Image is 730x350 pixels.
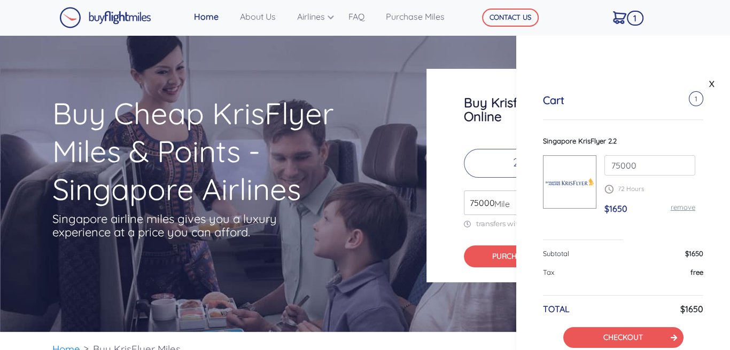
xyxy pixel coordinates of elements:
a: Purchase Miles [382,6,462,27]
a: Home [190,6,236,27]
span: Singapore KrisFlyer 2.2 [543,137,617,145]
img: Buy Flight Miles Logo [59,7,151,28]
span: Tax [543,268,554,276]
a: Buy Flight Miles Logo [59,4,151,31]
p: Singapore airline miles gives you a luxury experience at a price you can afford. [52,212,293,239]
h6: TOTAL [543,304,570,314]
p: transfers within 72 hours [464,219,640,228]
button: PURCHASE AIRLINE MILES$1650.00 [464,245,640,267]
span: Subtotal [543,249,569,258]
span: free [690,268,703,276]
a: 1 [609,6,641,28]
a: FAQ [344,6,382,27]
h1: Buy Cheap KrisFlyer Miles & Points - Singapore Airlines [52,94,385,208]
button: CHECKOUT [563,327,684,348]
a: Airlines [293,6,344,27]
a: X [706,76,717,92]
a: CHECKOUT [603,332,643,342]
span: $1650 [685,249,703,258]
h3: Buy Krisflyer Airline Miles Online [464,96,640,123]
span: 1 [689,91,703,106]
h5: Cart [543,94,564,107]
img: Cart [613,11,626,24]
span: $1650 [604,203,627,214]
span: 1 [627,11,643,26]
span: Mile [489,197,510,210]
img: Singapore-KrisFlyer.png [543,170,596,194]
button: CONTACT US [482,9,539,27]
a: remove [671,203,695,211]
h6: $1650 [680,304,703,314]
p: 2.2¢ /per miles [464,149,640,178]
img: schedule.png [604,185,613,194]
a: About Us [236,6,293,27]
p: 72 Hours [604,184,695,194]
